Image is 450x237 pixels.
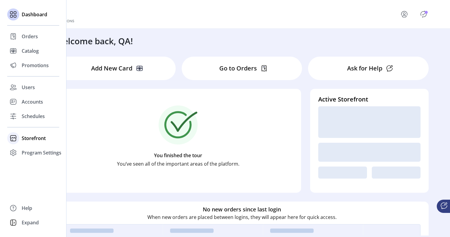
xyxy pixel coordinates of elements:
span: Program Settings [22,149,61,156]
h3: Welcome back, QA! [55,35,133,47]
p: Go to Orders [219,64,257,73]
h4: Active Storefront [318,95,421,104]
p: You’ve seen all of the important areas of the platform. [117,160,239,167]
p: When new orders are placed between logins, they will appear here for quick access. [147,214,337,221]
span: Help [22,204,32,212]
span: Expand [22,219,39,226]
p: You finished the tour [154,152,202,159]
span: Accounts [22,98,43,105]
button: Publisher Panel [419,9,428,19]
p: Add New Card [91,64,132,73]
span: Schedules [22,113,45,120]
span: Orders [22,33,38,40]
span: Catalog [22,47,39,55]
span: Promotions [22,62,49,69]
span: Users [22,84,35,91]
button: menu [392,7,419,21]
p: Ask for Help [347,64,382,73]
span: Dashboard [22,11,47,18]
h6: No new orders since last login [203,205,281,214]
span: Storefront [22,135,46,142]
